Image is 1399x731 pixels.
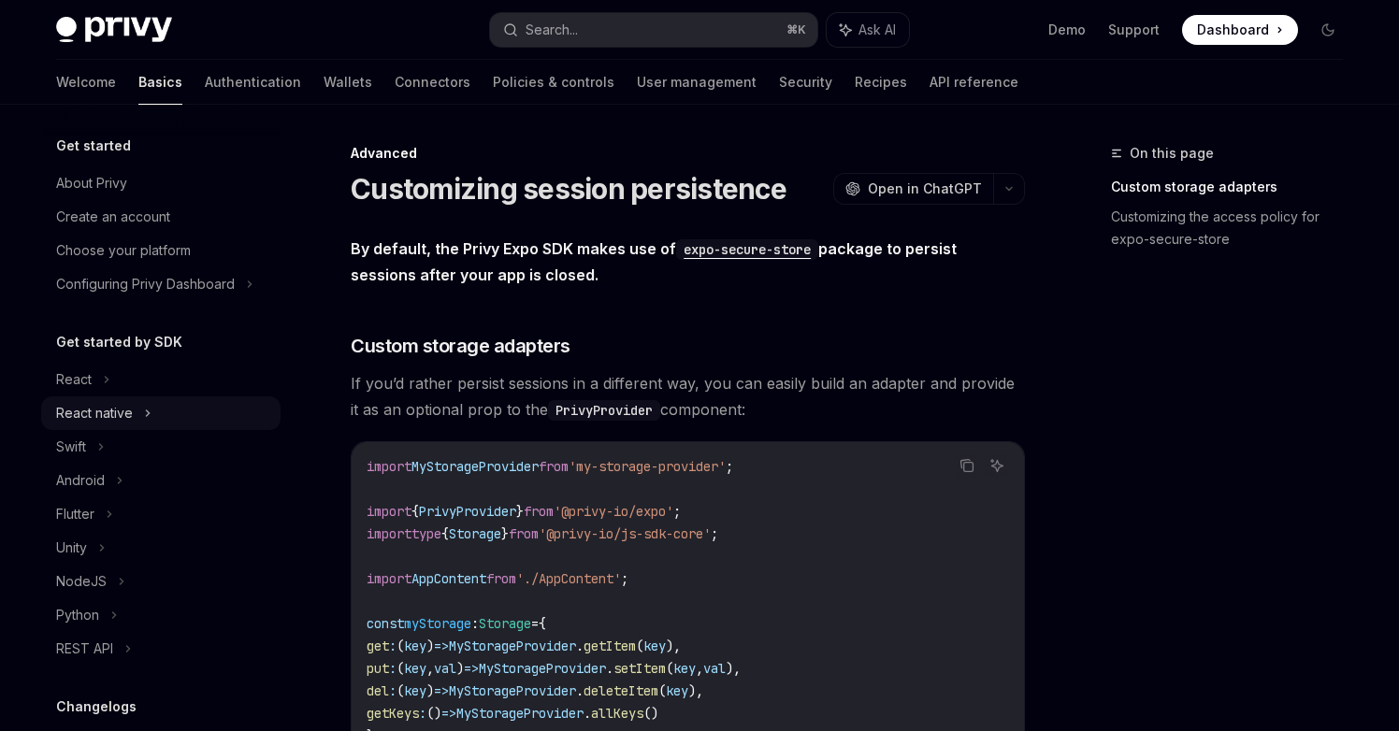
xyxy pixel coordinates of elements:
span: getKeys [367,705,419,722]
h5: Get started [56,135,131,157]
span: deleteItem [584,682,658,699]
span: from [509,525,539,542]
span: ( [397,638,404,654]
span: If you’d rather persist sessions in a different way, you can easily build an adapter and provide ... [351,370,1025,423]
div: About Privy [56,172,127,194]
span: 'my-storage-provider' [569,458,726,475]
div: NodeJS [56,570,107,593]
span: => [441,705,456,722]
span: } [501,525,509,542]
span: ( [397,682,404,699]
span: from [486,570,516,587]
div: Swift [56,436,86,458]
h1: Customizing session persistence [351,172,786,206]
span: from [524,503,554,520]
div: React [56,368,92,391]
span: import [367,525,411,542]
span: { [411,503,419,520]
span: key [404,660,426,677]
span: import [367,570,411,587]
span: ; [726,458,733,475]
span: . [576,682,584,699]
span: Custom storage adapters [351,333,570,359]
span: getItem [584,638,636,654]
span: MyStorageProvider [411,458,539,475]
a: Security [779,60,832,105]
span: const [367,615,404,632]
span: ; [621,570,628,587]
div: Android [56,469,105,492]
button: Ask AI [985,453,1009,478]
span: => [434,638,449,654]
h5: Changelogs [56,695,137,718]
code: PrivyProvider [548,400,660,421]
span: ( [666,660,673,677]
span: ), [726,660,741,677]
h5: Get started by SDK [56,331,182,353]
span: : [419,705,426,722]
div: React native [56,402,133,424]
span: Ask AI [858,21,896,39]
span: key [643,638,666,654]
span: import [367,503,411,520]
span: , [426,660,434,677]
span: val [434,660,456,677]
a: API reference [930,60,1018,105]
span: { [539,615,546,632]
div: Choose your platform [56,239,191,262]
span: './AppContent' [516,570,621,587]
button: Toggle dark mode [1313,15,1343,45]
a: Recipes [855,60,907,105]
span: , [696,660,703,677]
span: allKeys [591,705,643,722]
span: '@privy-io/js-sdk-core' [539,525,711,542]
div: Configuring Privy Dashboard [56,273,235,295]
div: Search... [526,19,578,41]
code: expo-secure-store [676,239,818,260]
span: setItem [613,660,666,677]
span: : [389,660,397,677]
span: => [434,682,449,699]
a: Dashboard [1182,15,1298,45]
a: Wallets [324,60,372,105]
a: User management [637,60,757,105]
span: '@privy-io/expo' [554,503,673,520]
span: key [673,660,696,677]
span: ) [456,660,464,677]
div: Python [56,604,99,626]
a: Choose your platform [41,234,281,267]
span: = [531,615,539,632]
span: MyStorageProvider [479,660,606,677]
span: ) [426,638,434,654]
div: Flutter [56,503,94,525]
span: . [584,705,591,722]
a: About Privy [41,166,281,200]
span: ), [688,682,703,699]
span: Storage [479,615,531,632]
span: ⌘ K [786,22,806,37]
span: MyStorageProvider [456,705,584,722]
span: ( [636,638,643,654]
span: . [606,660,613,677]
span: Dashboard [1197,21,1269,39]
span: import [367,458,411,475]
div: Advanced [351,144,1025,163]
span: Open in ChatGPT [868,179,982,198]
span: { [441,525,449,542]
span: MyStorageProvider [449,638,576,654]
a: Create an account [41,200,281,234]
img: dark logo [56,17,172,43]
a: Authentication [205,60,301,105]
span: => [464,660,479,677]
span: from [539,458,569,475]
a: Basics [138,60,182,105]
div: REST API [56,638,113,660]
span: ; [711,525,718,542]
span: } [516,503,524,520]
span: : [389,638,397,654]
span: ( [658,682,666,699]
a: expo-secure-store [676,239,818,258]
a: Policies & controls [493,60,614,105]
button: Open in ChatGPT [833,173,993,205]
span: val [703,660,726,677]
